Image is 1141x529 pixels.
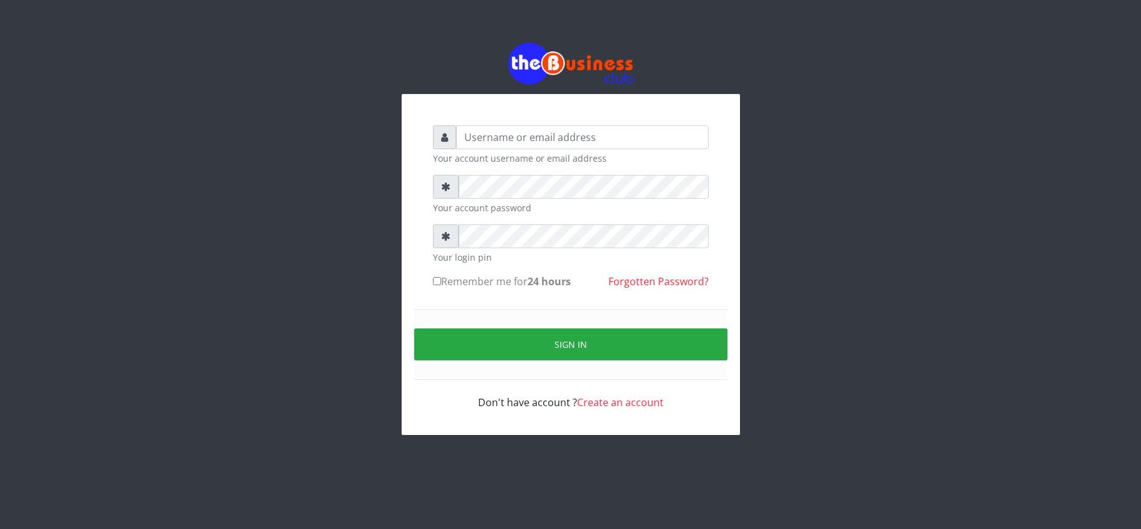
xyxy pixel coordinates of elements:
[414,328,727,360] button: Sign in
[528,275,571,288] b: 24 hours
[577,395,664,409] a: Create an account
[456,125,709,149] input: Username or email address
[433,251,709,264] small: Your login pin
[433,380,709,410] div: Don't have account ?
[433,152,709,165] small: Your account username or email address
[433,274,571,289] label: Remember me for
[608,275,709,288] a: Forgotten Password?
[433,201,709,214] small: Your account password
[433,277,441,285] input: Remember me for24 hours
